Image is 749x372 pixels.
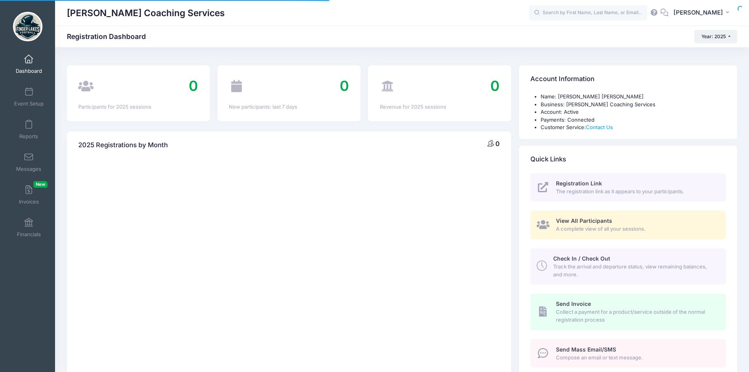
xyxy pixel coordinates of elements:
h4: 2025 Registrations by Month [78,134,168,156]
a: Messages [10,148,48,176]
span: The registration link as it appears to your participants. [556,188,717,196]
a: View All Participants A complete view of all your sessions. [530,211,726,239]
div: Participants for 2025 sessions [78,103,198,111]
span: Dashboard [16,68,42,74]
span: 0 [495,140,500,148]
span: View All Participants [556,217,612,224]
h4: Account Information [530,68,594,91]
span: Collect a payment for a product/service outside of the normal registration process [556,308,717,324]
span: 0 [189,77,198,94]
a: Send Invoice Collect a payment for a product/service outside of the normal registration process [530,294,726,330]
h4: Quick Links [530,148,566,170]
a: Reports [10,116,48,143]
a: Registration Link The registration link as it appears to your participants. [530,173,726,202]
a: Event Setup [10,83,48,111]
span: A complete view of all your sessions. [556,225,717,233]
span: [PERSON_NAME] [674,8,723,17]
span: Event Setup [14,100,44,107]
span: Year: 2025 [701,33,726,39]
a: Send Mass Email/SMS Compose an email or text message. [530,339,726,368]
img: Archer Coaching Services [13,12,42,41]
span: Compose an email or text message. [556,354,717,362]
li: Customer Service: [541,124,726,131]
li: Business: [PERSON_NAME] Coaching Services [541,101,726,109]
li: Account: Active [541,108,726,116]
input: Search by First Name, Last Name, or Email... [529,5,647,21]
span: Check In / Check Out [553,255,610,262]
li: Name: [PERSON_NAME] [PERSON_NAME] [541,93,726,101]
a: Contact Us [586,124,613,130]
span: 0 [490,77,500,94]
button: Year: 2025 [694,30,737,43]
div: New participants: last 7 days [229,103,349,111]
a: Dashboard [10,50,48,78]
span: Registration Link [556,180,602,187]
span: Invoices [19,198,39,205]
div: Revenue for 2025 sessions [380,103,500,111]
span: Messages [16,166,41,172]
span: Send Mass Email/SMS [556,346,616,353]
span: Reports [19,133,38,140]
span: Financials [17,231,41,238]
li: Payments: Connected [541,116,726,124]
span: 0 [340,77,349,94]
h1: [PERSON_NAME] Coaching Services [67,4,225,22]
a: Financials [10,214,48,241]
a: Check In / Check Out Track the arrival and departure status, view remaining balances, and more. [530,248,726,285]
button: [PERSON_NAME] [668,4,737,22]
span: Send Invoice [556,300,591,307]
span: New [33,181,48,188]
h1: Registration Dashboard [67,32,153,41]
a: InvoicesNew [10,181,48,209]
span: Track the arrival and departure status, view remaining balances, and more. [553,263,717,278]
